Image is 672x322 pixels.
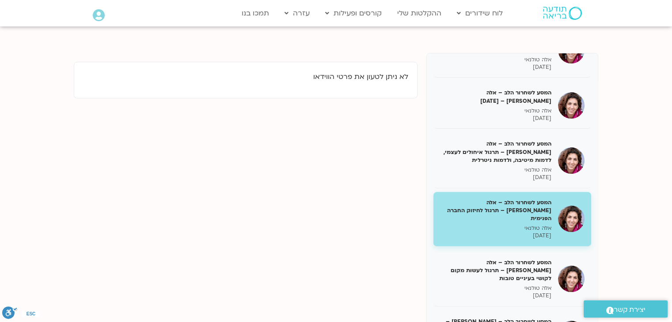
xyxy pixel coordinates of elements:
a: תמכו בנו [237,5,273,22]
img: המסע לשחרור הלב – אלה טולנאי – תרגול לעשות מקום לקושי בעיניים טובות [558,266,585,292]
img: המסע לשחרור הלב – אלה טולנאי – 26/11/24 [558,92,585,119]
p: אלה טולנאי [440,56,551,64]
p: [DATE] [440,174,551,181]
img: תודעה בריאה [543,7,582,20]
h5: המסע לשחרור הלב – אלה [PERSON_NAME] – תרגול איחולים לעצמי, לדמות מיטיבה, ולדמות ניטרלית [440,140,551,164]
p: אלה טולנאי [440,107,551,115]
p: [DATE] [440,232,551,240]
p: אלה טולנאי [440,166,551,174]
h5: המסע לשחרור הלב – אלה [PERSON_NAME] – תרגול לחיזוק החברה הפנימית [440,198,551,223]
p: [DATE] [440,292,551,300]
a: יצירת קשר [584,300,668,318]
h5: המסע לשחרור הלב – אלה [PERSON_NAME] – תרגול לעשות מקום לקושי בעיניים טובות [440,258,551,283]
p: אלה טולנאי [440,285,551,292]
img: המסע לשחרור הלב – אלה טולנאי – תרגול לחיזוק החברה הפנימית [558,206,585,232]
a: קורסים ופעילות [321,5,386,22]
p: [DATE] [440,115,551,122]
a: ההקלטות שלי [393,5,446,22]
p: לא ניתן לטעון את פרטי הווידאו [83,71,408,83]
p: אלה טולנאי [440,225,551,232]
img: המסע לשחרור הלב – אלה טולנאי – תרגול איחולים לעצמי, לדמות מיטיבה, ולדמות ניטרלית [558,147,585,174]
p: [DATE] [440,64,551,71]
span: יצירת קשר [614,304,645,316]
a: עזרה [280,5,314,22]
h5: המסע לשחרור הלב – אלה [PERSON_NAME] – [DATE] [440,89,551,105]
a: לוח שידורים [452,5,507,22]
